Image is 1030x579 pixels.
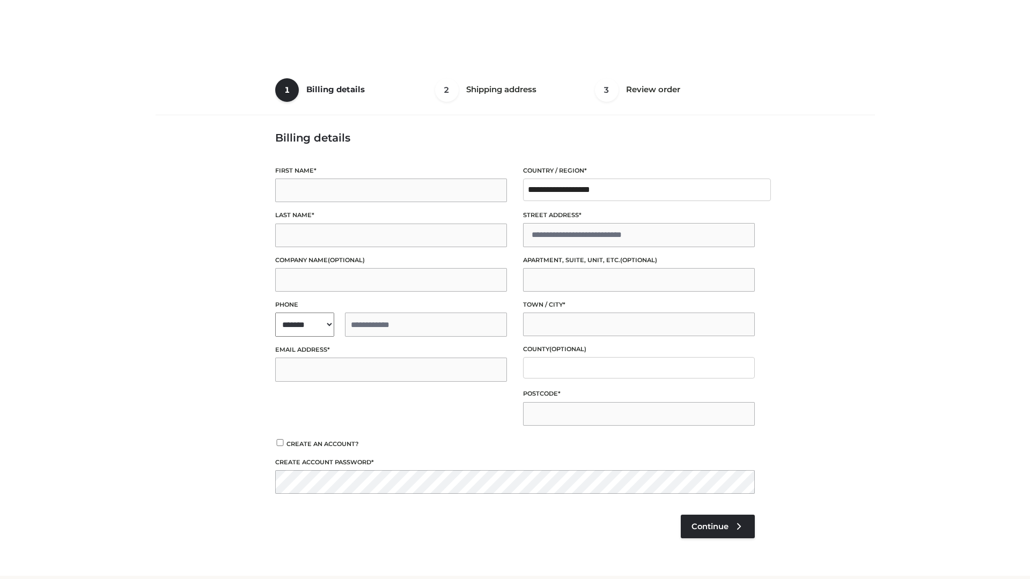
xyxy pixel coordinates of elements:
label: Email address [275,345,507,355]
h3: Billing details [275,131,755,144]
span: Billing details [306,84,365,94]
label: Street address [523,210,755,220]
label: Phone [275,300,507,310]
label: Company name [275,255,507,265]
label: Postcode [523,389,755,399]
span: Shipping address [466,84,536,94]
label: Apartment, suite, unit, etc. [523,255,755,265]
span: 1 [275,78,299,102]
label: County [523,344,755,354]
a: Continue [681,515,755,538]
span: (optional) [549,345,586,353]
span: Create an account? [286,440,359,448]
span: Review order [626,84,680,94]
span: Continue [691,522,729,531]
input: Create an account? [275,439,285,446]
span: (optional) [620,256,657,264]
label: First name [275,166,507,176]
span: 2 [435,78,459,102]
label: Last name [275,210,507,220]
label: Create account password [275,457,755,467]
label: Country / Region [523,166,755,176]
span: (optional) [328,256,365,264]
label: Town / City [523,300,755,310]
span: 3 [595,78,619,102]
